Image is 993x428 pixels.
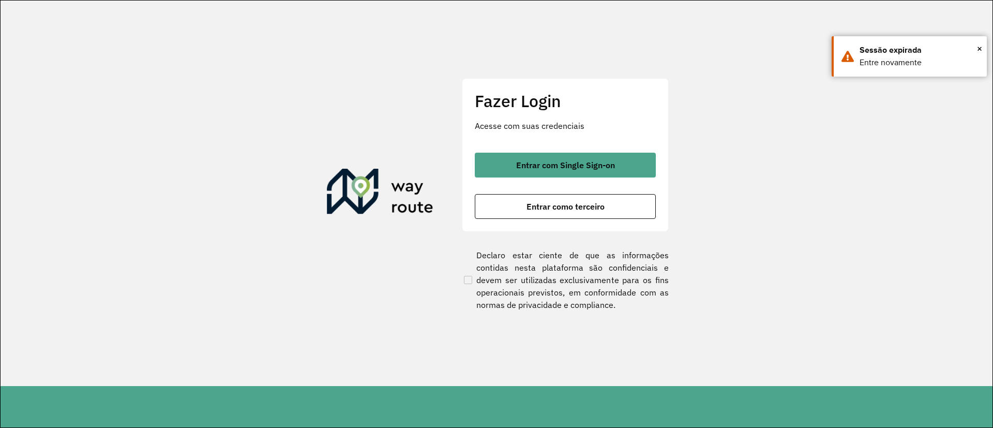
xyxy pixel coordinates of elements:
label: Declaro estar ciente de que as informações contidas nesta plataforma são confidenciais e devem se... [462,249,669,311]
button: button [475,194,656,219]
span: × [977,41,982,56]
h2: Fazer Login [475,91,656,111]
img: Roteirizador AmbevTech [327,169,433,218]
p: Acesse com suas credenciais [475,120,656,132]
button: button [475,153,656,178]
div: Sessão expirada [860,44,979,56]
button: Close [977,41,982,56]
span: Entrar como terceiro [526,202,605,211]
span: Entrar com Single Sign-on [516,161,615,169]
div: Entre novamente [860,56,979,69]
